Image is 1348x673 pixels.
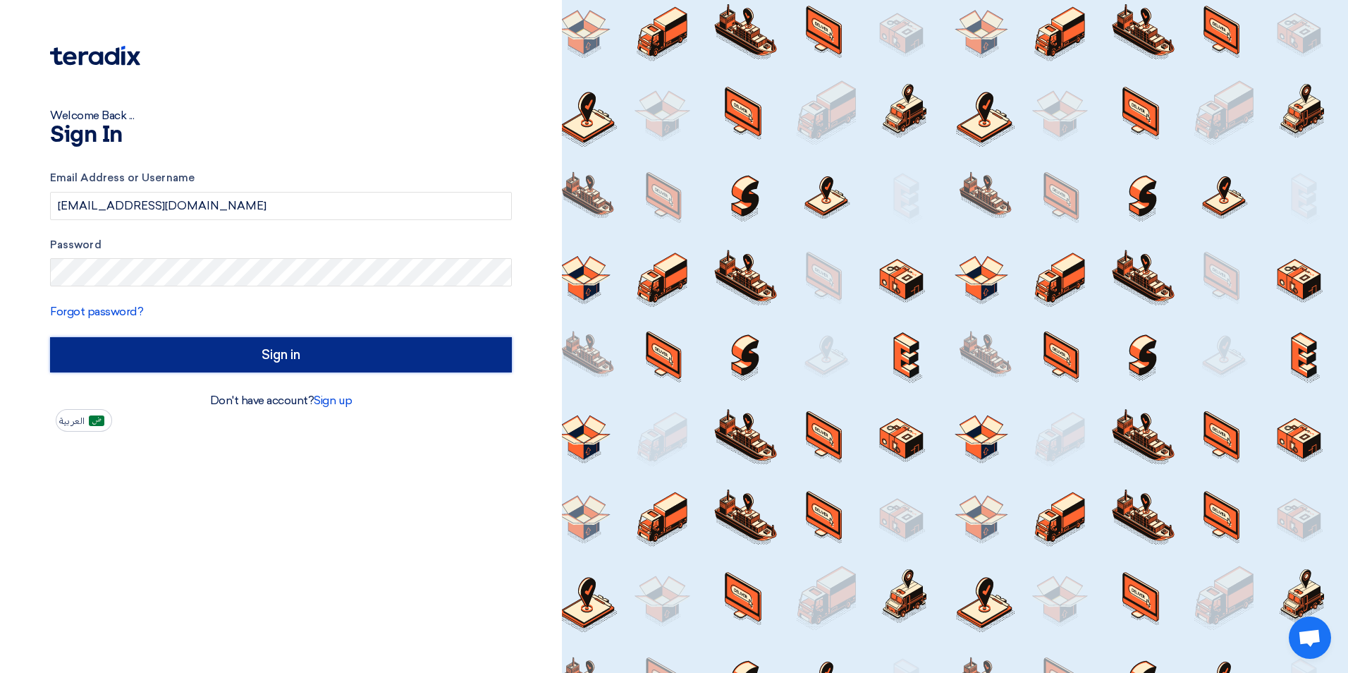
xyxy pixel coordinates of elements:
label: Password [50,237,512,253]
div: Welcome Back ... [50,107,512,124]
label: Email Address or Username [50,170,512,186]
img: Teradix logo [50,46,140,66]
input: Sign in [50,337,512,372]
input: Enter your business email or username [50,192,512,220]
a: Sign up [314,394,352,407]
div: Open chat [1289,617,1331,659]
div: Don't have account? [50,392,512,409]
button: العربية [56,409,112,432]
a: Forgot password? [50,305,143,318]
h1: Sign In [50,124,512,147]
img: ar-AR.png [89,416,104,426]
span: العربية [59,416,85,426]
